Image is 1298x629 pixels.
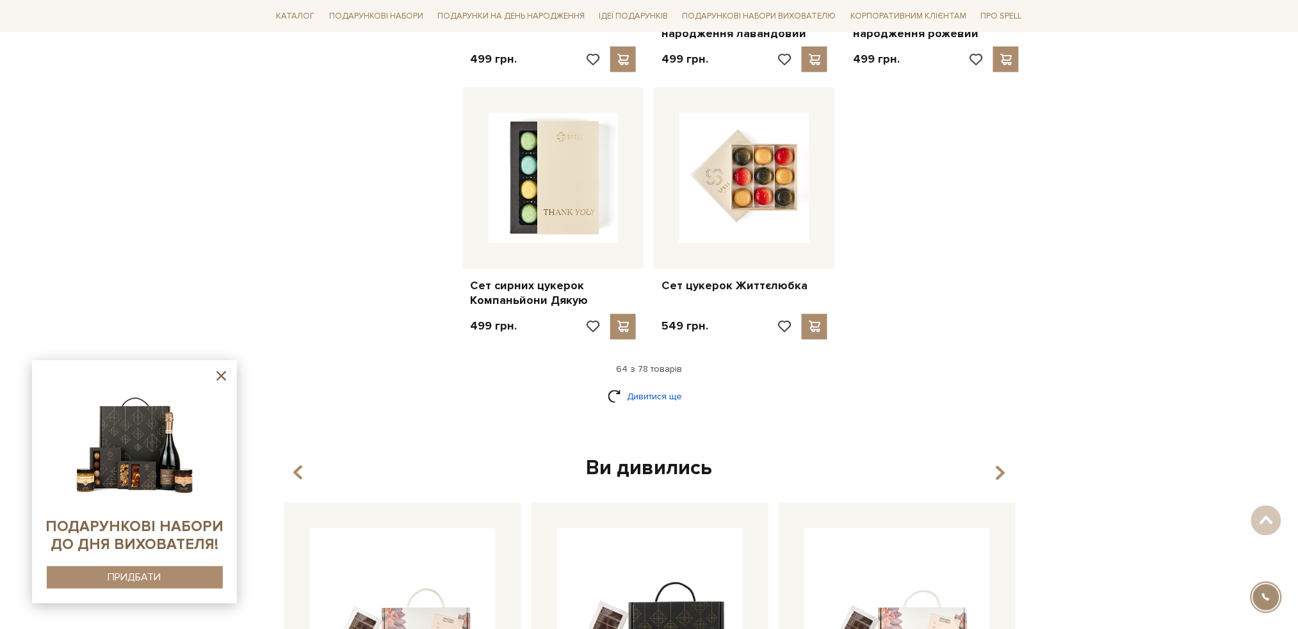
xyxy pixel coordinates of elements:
[594,6,673,26] a: Ідеї подарунків
[266,364,1032,376] div: 64 з 78 товарів
[471,319,517,334] p: 499 грн.
[471,52,517,67] p: 499 грн.
[845,5,971,27] a: Корпоративним клієнтам
[324,6,428,26] a: Подарункові набори
[432,6,590,26] a: Подарунки на День народження
[975,6,1026,26] a: Про Spell
[272,6,320,26] a: Каталог
[471,279,637,309] a: Сет сирних цукерок Компаньйони Дякую
[608,386,691,408] a: Дивитися ще
[661,279,827,294] a: Сет цукерок Життєлюбка
[661,319,708,334] p: 549 грн.
[677,5,841,27] a: Подарункові набори вихователю
[279,456,1019,482] div: Ви дивились
[661,52,708,67] p: 499 грн.
[853,52,900,67] p: 499 грн.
